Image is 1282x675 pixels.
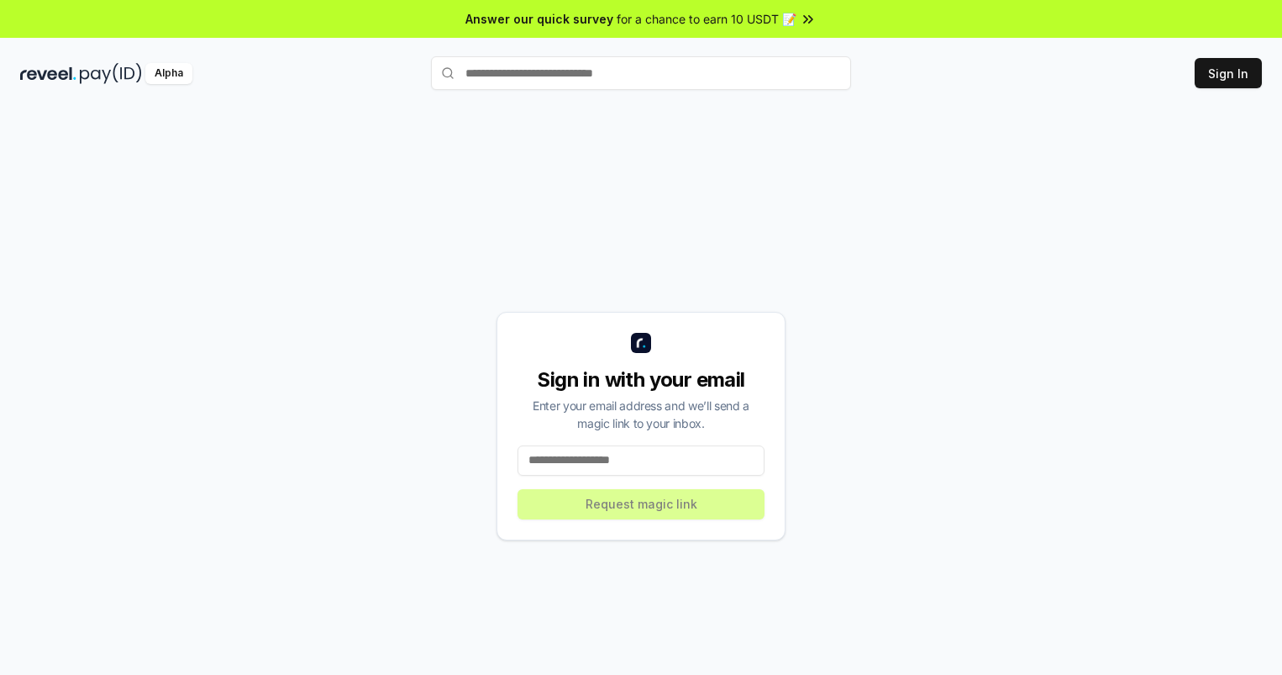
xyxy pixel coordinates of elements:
button: Sign In [1195,58,1262,88]
img: logo_small [631,333,651,353]
span: for a chance to earn 10 USDT 📝 [617,10,796,28]
div: Enter your email address and we’ll send a magic link to your inbox. [518,397,764,432]
span: Answer our quick survey [465,10,613,28]
div: Sign in with your email [518,367,764,393]
div: Alpha [145,63,192,84]
img: reveel_dark [20,63,76,84]
img: pay_id [80,63,142,84]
